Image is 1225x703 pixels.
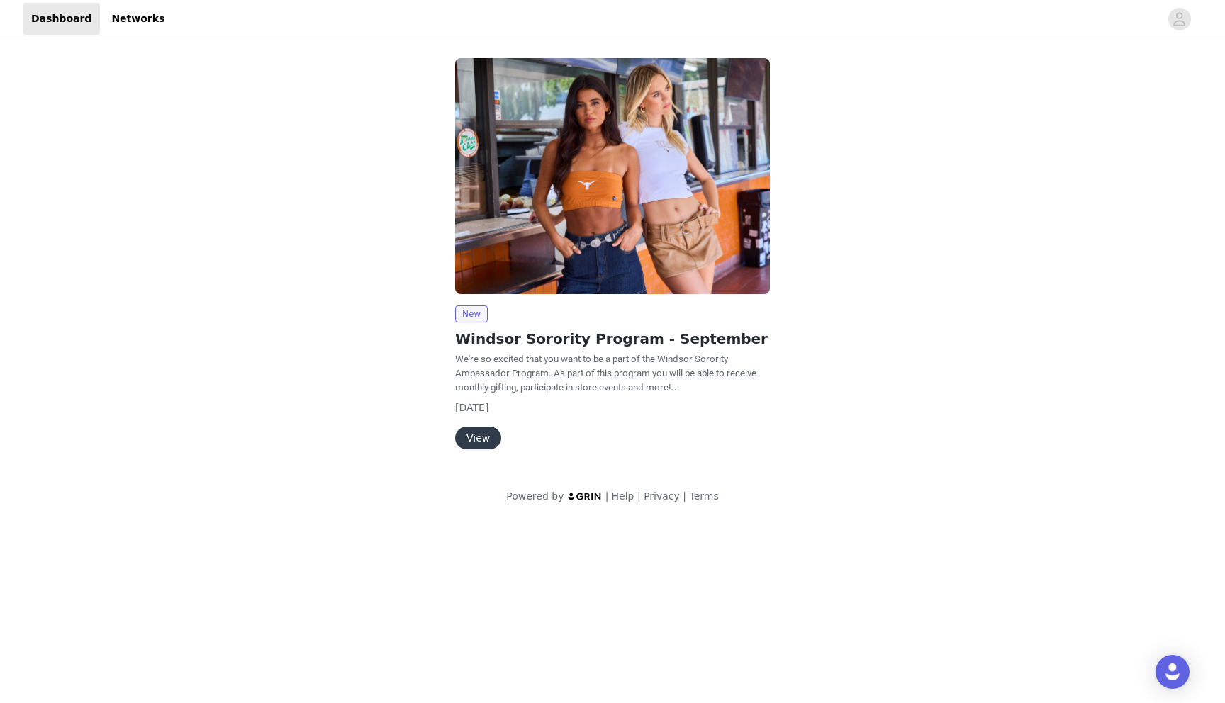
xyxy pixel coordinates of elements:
h2: Windsor Sorority Program - September [455,328,770,349]
a: View [455,433,501,444]
a: Privacy [644,490,680,502]
span: New [455,305,488,322]
span: Powered by [506,490,564,502]
span: | [683,490,686,502]
div: Open Intercom Messenger [1156,655,1190,689]
a: Dashboard [23,3,100,35]
span: [DATE] [455,402,488,413]
button: View [455,427,501,449]
a: Terms [689,490,718,502]
img: Windsor [455,58,770,294]
span: | [637,490,641,502]
a: Help [612,490,634,502]
span: We're so excited that you want to be a part of the Windsor Sorority Ambassador Program. As part o... [455,354,756,393]
img: logo [567,492,603,501]
div: avatar [1173,8,1186,30]
span: | [605,490,609,502]
a: Networks [103,3,173,35]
